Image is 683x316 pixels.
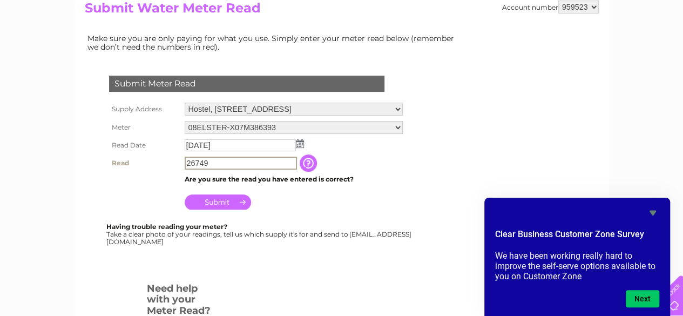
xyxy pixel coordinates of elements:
[626,290,659,307] button: Next question
[106,154,182,172] th: Read
[300,154,319,172] input: Information
[106,100,182,118] th: Supply Address
[85,31,463,54] td: Make sure you are only paying for what you use. Simply enter your meter read below (remember we d...
[85,1,599,21] h2: Submit Water Meter Read
[296,139,304,148] img: ...
[106,118,182,137] th: Meter
[493,46,513,54] a: Water
[589,46,605,54] a: Blog
[109,76,384,92] div: Submit Meter Read
[479,5,554,19] a: 0333 014 3131
[550,46,583,54] a: Telecoms
[520,46,544,54] a: Energy
[24,28,79,61] img: logo.png
[611,46,638,54] a: Contact
[502,1,599,14] div: Account number
[646,206,659,219] button: Hide survey
[182,172,405,186] td: Are you sure the read you have entered is correct?
[495,228,659,246] h2: Clear Business Customer Zone Survey
[106,137,182,154] th: Read Date
[87,6,597,52] div: Clear Business is a trading name of Verastar Limited (registered in [GEOGRAPHIC_DATA] No. 3667643...
[185,194,251,210] input: Submit
[106,223,227,231] b: Having trouble reading your meter?
[647,46,673,54] a: Log out
[106,223,413,245] div: Take a clear photo of your readings, tell us which supply it's for and send to [EMAIL_ADDRESS][DO...
[495,206,659,307] div: Clear Business Customer Zone Survey
[495,251,659,281] p: We have been working really hard to improve the self-serve options available to you on Customer Zone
